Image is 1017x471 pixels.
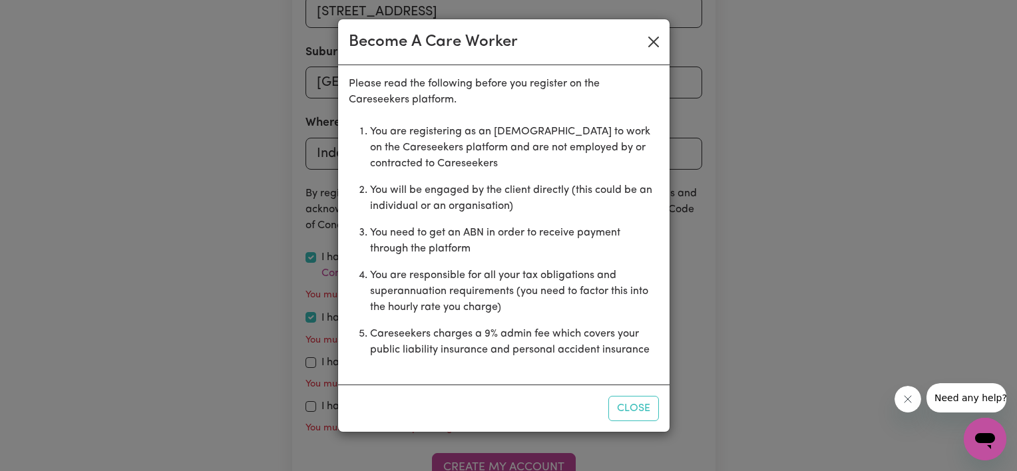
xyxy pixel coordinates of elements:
[370,177,659,220] li: You will be engaged by the client directly (this could be an individual or an organisation)
[349,76,659,108] p: Please read the following before you register on the Careseekers platform.
[349,30,518,54] div: Become A Care Worker
[895,386,921,412] iframe: Close message
[370,118,659,177] li: You are registering as an [DEMOGRAPHIC_DATA] to work on the Careseekers platform and are not empl...
[370,220,659,262] li: You need to get an ABN in order to receive payment through the platform
[964,418,1006,460] iframe: Button to launch messaging window
[608,396,659,421] button: Close
[643,31,664,53] button: Close
[8,9,81,20] span: Need any help?
[370,262,659,321] li: You are responsible for all your tax obligations and superannuation requirements (you need to fac...
[370,321,659,363] li: Careseekers charges a 9% admin fee which covers your public liability insurance and personal acci...
[926,383,1006,412] iframe: Message from company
